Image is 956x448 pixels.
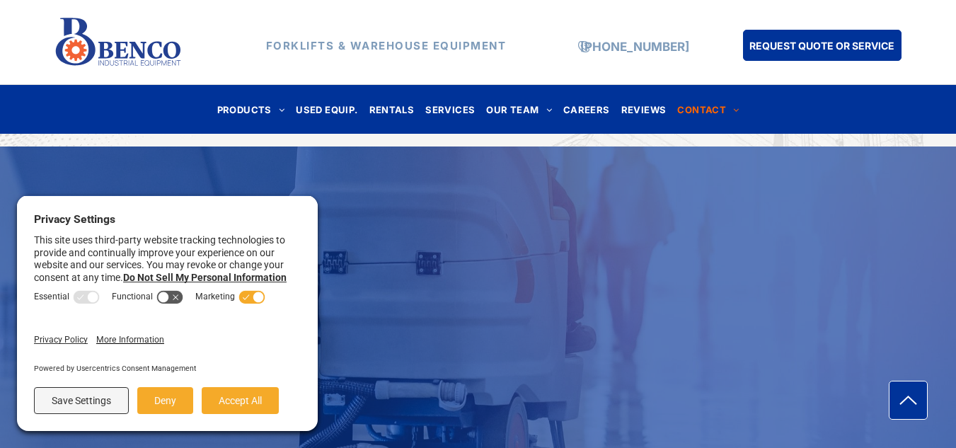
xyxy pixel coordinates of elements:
a: CONTACT [672,100,744,119]
a: SERVICES [420,100,480,119]
a: REVIEWS [616,100,672,119]
a: PRODUCTS [212,100,291,119]
a: RENTALS [364,100,420,119]
strong: FORKLIFTS & WAREHOUSE EQUIPMENT [266,39,507,52]
a: CAREERS [558,100,616,119]
a: OUR TEAM [480,100,558,119]
span: REQUEST QUOTE OR SERVICE [749,33,894,59]
a: REQUEST QUOTE OR SERVICE [743,30,902,61]
a: USED EQUIP. [290,100,363,119]
a: [PHONE_NUMBER] [580,40,689,54]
